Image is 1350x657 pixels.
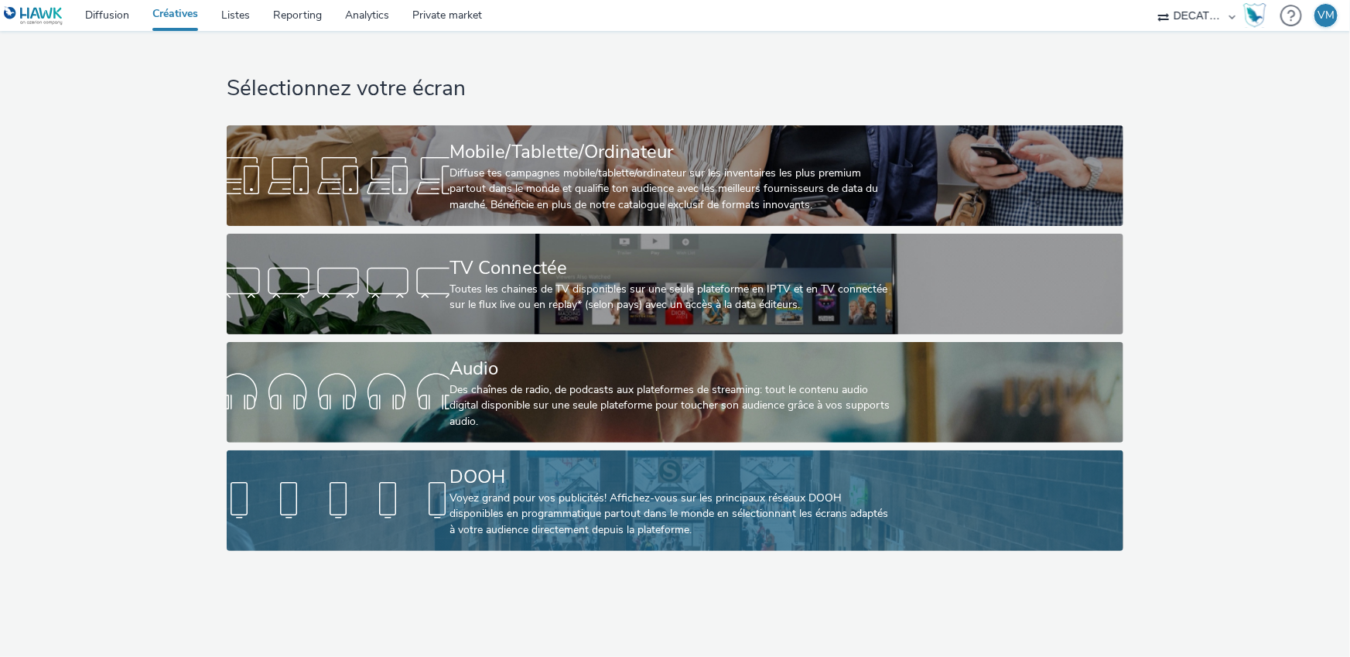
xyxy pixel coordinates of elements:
div: Diffuse tes campagnes mobile/tablette/ordinateur sur les inventaires les plus premium partout dan... [449,166,894,213]
div: DOOH [449,464,894,491]
a: TV ConnectéeToutes les chaines de TV disponibles sur une seule plateforme en IPTV et en TV connec... [227,234,1123,334]
div: Audio [449,355,894,382]
a: Mobile/Tablette/OrdinateurDiffuse tes campagnes mobile/tablette/ordinateur sur les inventaires le... [227,125,1123,226]
div: Des chaînes de radio, de podcasts aux plateformes de streaming: tout le contenu audio digital dis... [449,382,894,429]
h1: Sélectionnez votre écran [227,74,1123,104]
div: TV Connectée [449,255,894,282]
a: Hawk Academy [1243,3,1273,28]
div: Voyez grand pour vos publicités! Affichez-vous sur les principaux réseaux DOOH disponibles en pro... [449,491,894,538]
a: DOOHVoyez grand pour vos publicités! Affichez-vous sur les principaux réseaux DOOH disponibles en... [227,450,1123,551]
div: Mobile/Tablette/Ordinateur [449,139,894,166]
div: Toutes les chaines de TV disponibles sur une seule plateforme en IPTV et en TV connectée sur le f... [449,282,894,313]
img: undefined Logo [4,6,63,26]
div: VM [1318,4,1335,27]
a: AudioDes chaînes de radio, de podcasts aux plateformes de streaming: tout le contenu audio digita... [227,342,1123,443]
img: Hawk Academy [1243,3,1266,28]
